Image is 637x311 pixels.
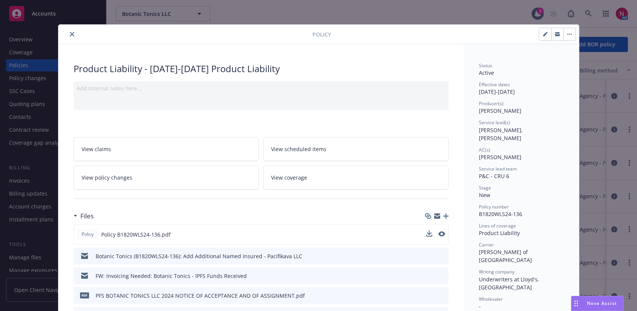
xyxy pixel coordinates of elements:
[479,62,492,69] span: Status
[74,211,94,221] div: Files
[479,229,520,237] span: Product Liability
[587,300,617,306] span: Nova Assist
[82,174,132,182] span: View policy changes
[479,81,564,96] div: [DATE] - [DATE]
[80,231,95,238] span: Policy
[439,272,446,280] button: preview file
[479,303,481,310] span: -
[96,272,247,280] div: FW: Invoicing Needed: Botanic Tonics - IPFS Funds Received
[80,211,94,221] h3: Files
[271,174,307,182] span: View coverage
[479,296,503,302] span: Wholesaler
[479,119,510,126] span: Service lead(s)
[74,62,449,75] div: Product Liability - [DATE]-[DATE] Product Liability
[427,292,433,300] button: download file
[82,145,111,153] span: View claims
[479,223,516,229] span: Lines of coverage
[96,292,305,300] div: PFS BOTANIC TONICS LLC 2024 NOTICE OF ACCEPTANCE AND OF ASSIGNMENT.pdf
[479,276,541,291] span: Underwriters at Lloyd's, [GEOGRAPHIC_DATA]
[426,230,432,238] button: download file
[101,230,171,238] span: Policy B1820WLS24-136.pdf
[479,81,510,88] span: Effective dates
[312,30,331,38] span: Policy
[479,242,494,248] span: Carrier
[479,107,521,114] span: [PERSON_NAME]
[571,296,623,311] button: Nova Assist
[479,153,521,161] span: [PERSON_NAME]
[263,137,449,161] a: View scheduled items
[74,137,259,161] a: View claims
[479,248,532,264] span: [PERSON_NAME] of [GEOGRAPHIC_DATA]
[438,230,445,238] button: preview file
[479,191,490,199] span: New
[479,126,524,142] span: [PERSON_NAME], [PERSON_NAME]
[479,100,504,107] span: Producer(s)
[439,252,446,260] button: preview file
[479,185,491,191] span: Stage
[479,210,522,218] span: B1820WLS24-136
[427,252,433,260] button: download file
[479,147,490,153] span: AC(s)
[479,268,515,275] span: Writing company
[96,252,302,260] div: Botanic Tonics (B1820WLS24-136): Add Additional Named Insured - Pacifikava LLC
[479,166,517,172] span: Service lead team
[571,296,581,311] div: Drag to move
[479,69,494,76] span: Active
[74,166,259,189] a: View policy changes
[479,204,509,210] span: Policy number
[77,84,446,92] div: Add internal notes here...
[479,172,509,180] span: P&C - CRU 6
[271,145,326,153] span: View scheduled items
[427,272,433,280] button: download file
[263,166,449,189] a: View coverage
[439,292,446,300] button: preview file
[438,231,445,237] button: preview file
[67,30,77,39] button: close
[426,230,432,237] button: download file
[80,292,89,298] span: pdf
